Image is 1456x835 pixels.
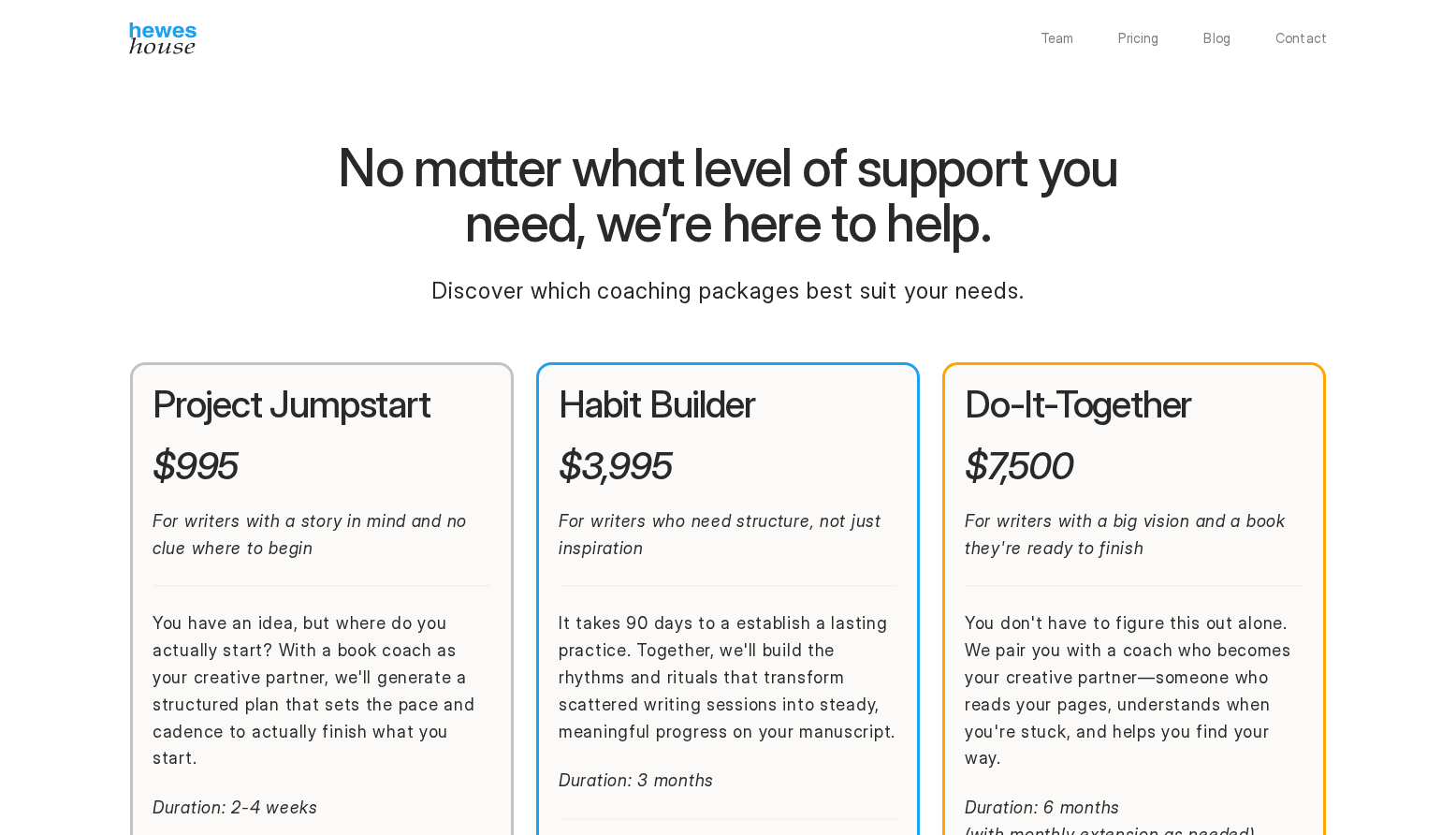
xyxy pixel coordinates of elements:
[284,140,1172,252] h1: No matter what level of support you need, we’re here to help.
[1118,32,1158,45] a: Pricing
[559,511,887,558] em: For writers who need structure, not just inspiration
[153,798,318,817] em: Duration: 2-4 weeks
[129,22,197,54] img: Hewes House’s book coach services offer creative writing courses, writing class to learn differen...
[1041,32,1074,45] a: Team
[153,443,238,489] em: $995
[1203,32,1230,45] a: Blog
[1275,32,1327,45] a: Contact
[153,385,491,424] h2: Project Jumpstart
[153,511,473,558] em: For writers with a story in mind and no clue where to begin
[965,443,1073,489] em: $7,500
[559,770,714,790] em: Duration: 3 months
[559,385,897,424] h2: Habit Builder
[559,610,897,745] p: It takes 90 days to a establish a lasting practice. Together, we'll build the rhythms and rituals...
[400,273,1056,309] p: Discover which coaching packages best suit your needs.
[965,385,1303,424] h2: Do-It-Together
[965,610,1303,772] p: You don't have to figure this out alone. We pair you with a coach who becomes your creative partn...
[965,511,1291,558] em: For writers with a big vision and a book they're ready to finish
[153,610,491,772] p: You have an idea, but where do you actually start? With a book coach as your creative partner, we...
[559,443,672,489] em: $3,995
